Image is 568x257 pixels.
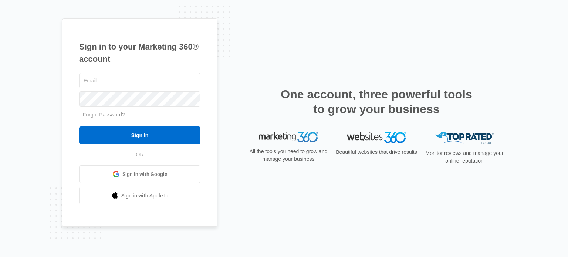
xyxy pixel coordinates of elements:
img: Top Rated Local [435,132,494,144]
p: Monitor reviews and manage your online reputation [423,149,506,165]
a: Forgot Password? [83,112,125,118]
a: Sign in with Apple Id [79,187,200,204]
p: All the tools you need to grow and manage your business [247,148,330,163]
img: Websites 360 [347,132,406,143]
span: Sign in with Apple Id [121,192,169,200]
a: Sign in with Google [79,165,200,183]
span: OR [131,151,149,159]
p: Beautiful websites that drive results [335,148,418,156]
img: Marketing 360 [259,132,318,142]
input: Email [79,73,200,88]
h2: One account, three powerful tools to grow your business [278,87,474,116]
input: Sign In [79,126,200,144]
h1: Sign in to your Marketing 360® account [79,41,200,65]
span: Sign in with Google [122,170,168,178]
